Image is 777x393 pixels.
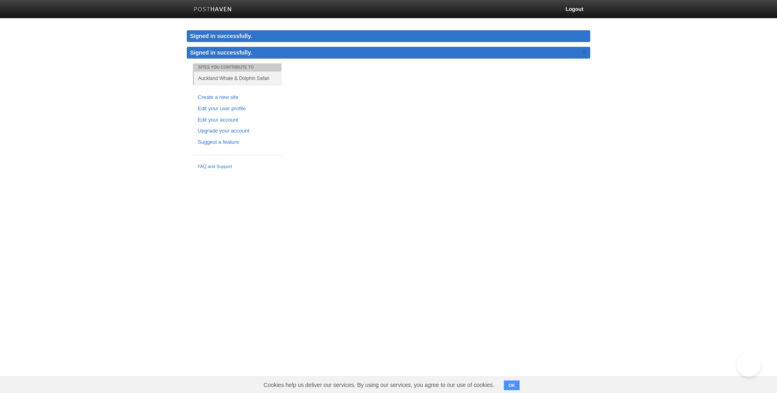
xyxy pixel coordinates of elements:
li: Sites You Contribute To [193,63,282,71]
a: Auckland Whale & Dolphin Safari [194,71,282,85]
div: Signed in successfully. [187,30,590,42]
span: Signed in successfully. [190,49,252,56]
a: Edit your user profile [198,105,277,113]
iframe: Help Scout Beacon - Open [737,353,761,377]
a: Edit your account [198,116,277,124]
img: Posthaven-bar [194,7,232,13]
button: OK [504,380,520,390]
a: × [581,47,588,57]
a: Suggest a feature [198,138,277,147]
a: Create a new site [198,93,277,102]
span: Cookies help us deliver our services. By using our services, you agree to our use of cookies. [255,377,502,393]
a: Upgrade your account [198,127,277,135]
a: FAQ and Support [198,163,277,170]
